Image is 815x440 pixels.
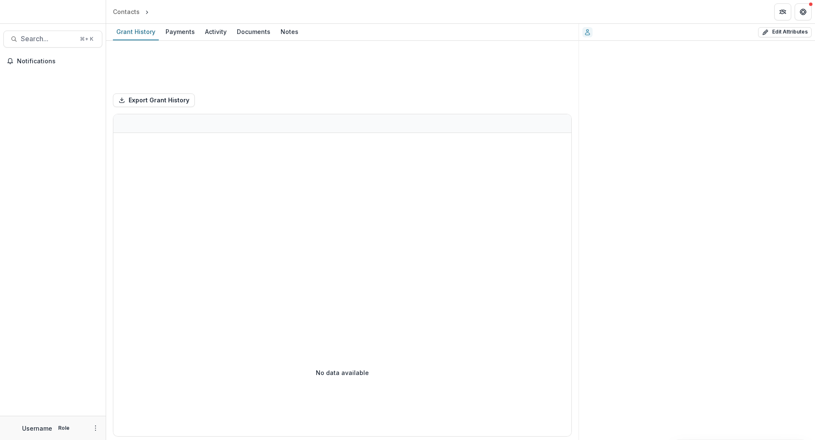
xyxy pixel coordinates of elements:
a: Documents [233,24,274,40]
span: Search... [21,35,75,43]
button: Export Grant History [113,93,195,107]
div: Activity [202,25,230,38]
p: Username [22,424,52,433]
button: Search... [3,31,102,48]
div: ⌘ + K [78,34,95,44]
button: Get Help [795,3,812,20]
div: Documents [233,25,274,38]
a: Activity [202,24,230,40]
button: More [90,423,101,433]
div: Contacts [113,7,140,16]
span: Notifications [17,58,99,65]
a: Contacts [110,6,143,18]
p: No data available [316,368,369,377]
button: Notifications [3,54,102,68]
p: Role [56,424,72,432]
nav: breadcrumb [110,6,187,18]
div: Payments [162,25,198,38]
div: Notes [277,25,302,38]
button: Partners [774,3,791,20]
a: Notes [277,24,302,40]
a: Grant History [113,24,159,40]
a: Payments [162,24,198,40]
button: Edit Attributes [758,27,812,37]
div: Grant History [113,25,159,38]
